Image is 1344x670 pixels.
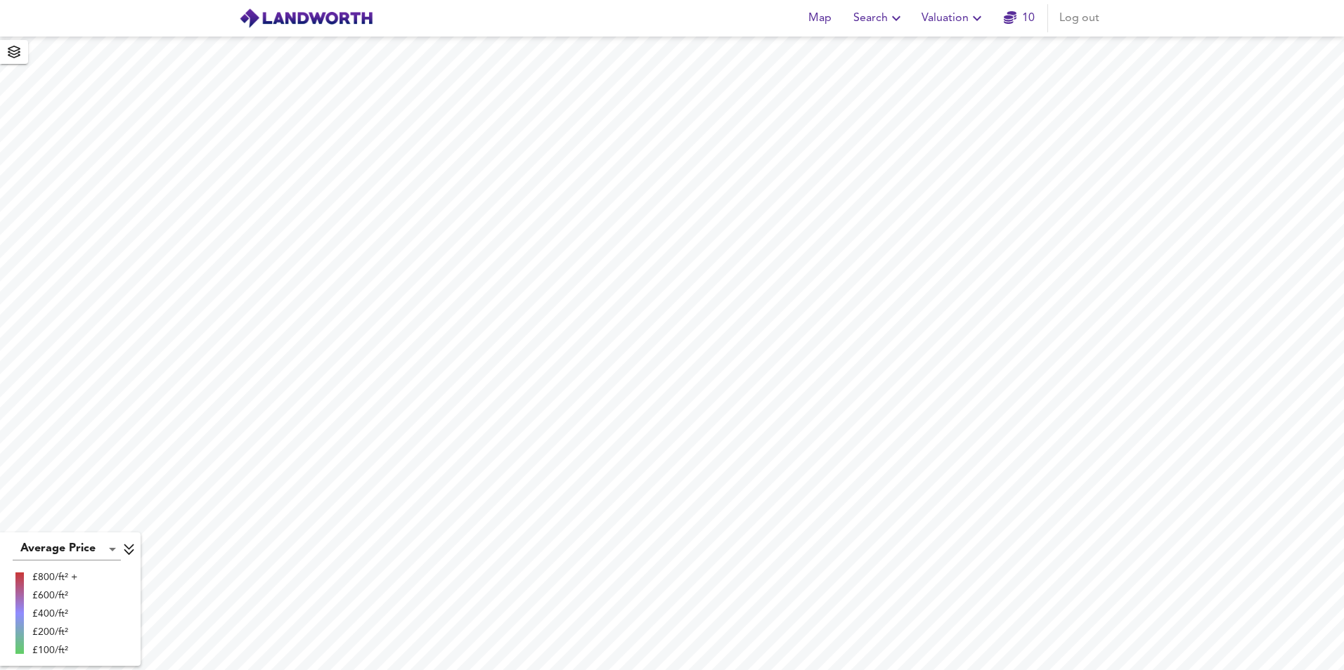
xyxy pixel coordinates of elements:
[1004,8,1035,28] a: 10
[853,8,905,28] span: Search
[848,4,910,32] button: Search
[32,607,77,621] div: £400/ft²
[1059,8,1099,28] span: Log out
[32,570,77,584] div: £800/ft² +
[239,8,373,29] img: logo
[32,643,77,657] div: £100/ft²
[13,538,121,560] div: Average Price
[32,625,77,639] div: £200/ft²
[1054,4,1105,32] button: Log out
[32,589,77,603] div: £600/ft²
[797,4,842,32] button: Map
[922,8,986,28] span: Valuation
[803,8,836,28] span: Map
[997,4,1042,32] button: 10
[916,4,991,32] button: Valuation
